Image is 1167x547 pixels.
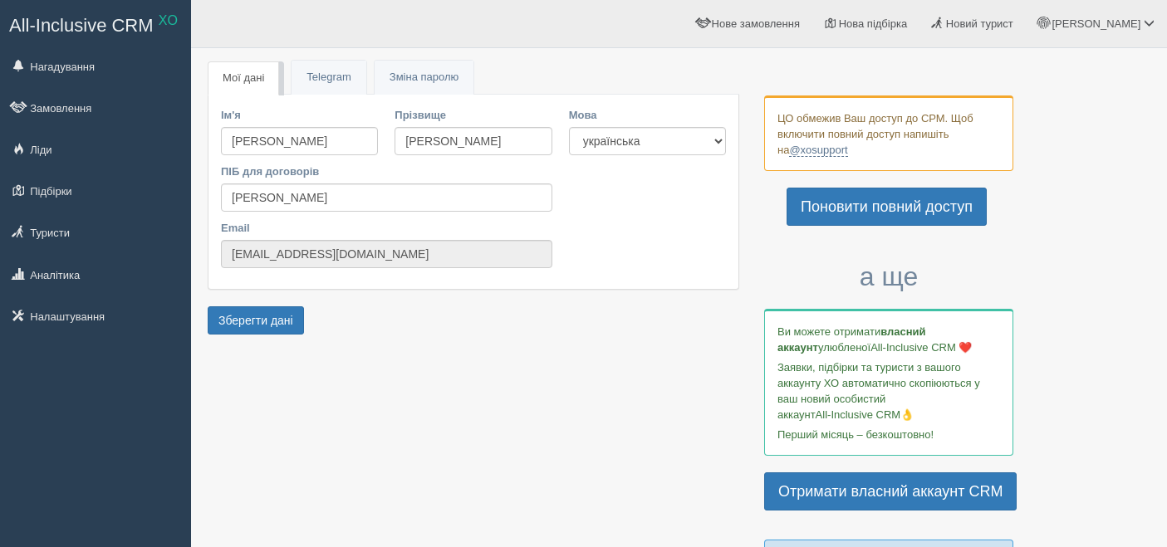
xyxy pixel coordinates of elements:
span: All-Inclusive CRM👌 [816,408,914,421]
span: Нова підбірка [839,17,908,30]
span: Зміна паролю [390,71,458,83]
label: Email [221,220,552,236]
p: Ви можете отримати улюбленої [777,324,1000,355]
a: Мої дані [208,61,279,95]
div: ЦО обмежив Ваш доступ до СРМ. Щоб включити повний доступ напишіть на [764,95,1013,171]
span: Новий турист [946,17,1013,30]
span: [PERSON_NAME] [1052,17,1140,30]
label: ПІБ для договорів [221,164,552,179]
label: Мова [569,107,726,123]
a: Зміна паролю [375,61,473,95]
a: All-Inclusive CRM XO [1,1,190,46]
span: Нове замовлення [712,17,800,30]
sup: XO [159,13,178,27]
a: @xosupport [789,144,847,157]
span: All-Inclusive CRM ❤️ [870,341,972,354]
a: Отримати власний аккаунт CRM [764,472,1017,510]
b: власний аккаунт [777,325,926,354]
p: Заявки, підбірки та туристи з вашого аккаунту ХО автоматично скопіюються у ваш новий особистий ак... [777,359,1000,422]
a: Поновити повний доступ [787,188,987,226]
button: Зберегти дані [208,306,304,335]
p: Перший місяць – безкоштовно! [777,427,1000,442]
span: All-Inclusive CRM [9,15,154,36]
h3: а ще [764,262,1013,291]
input: Катерина Базалицька [221,183,552,212]
label: Ім'я [221,107,378,123]
a: Telegram [292,61,365,95]
label: Прізвище [395,107,552,123]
